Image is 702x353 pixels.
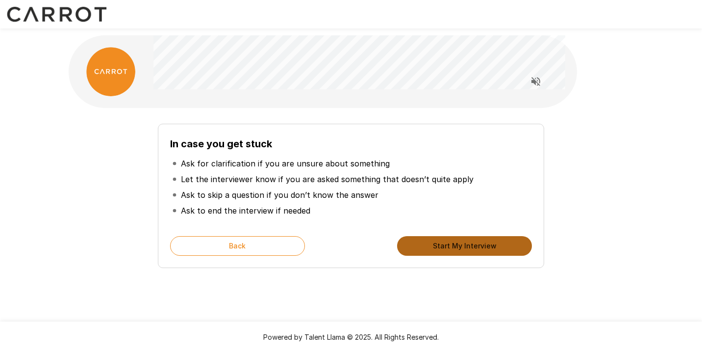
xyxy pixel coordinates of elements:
[526,72,546,91] button: Read questions aloud
[181,189,378,201] p: Ask to skip a question if you don’t know the answer
[12,332,690,342] p: Powered by Talent Llama © 2025. All Rights Reserved.
[170,138,272,150] b: In case you get stuck
[170,236,305,256] button: Back
[181,173,474,185] p: Let the interviewer know if you are asked something that doesn’t quite apply
[86,47,135,96] img: carrot_logo.png
[397,236,532,256] button: Start My Interview
[181,205,310,217] p: Ask to end the interview if needed
[181,158,390,169] p: Ask for clarification if you are unsure about something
